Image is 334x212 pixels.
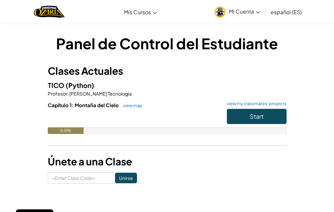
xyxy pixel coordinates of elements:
[267,3,305,21] a: español (ES)
[229,8,260,15] span: Mi Cuenta
[115,173,137,183] input: Unirse
[48,91,67,97] span: Profesor
[66,81,94,89] span: (Python)
[224,102,287,106] a: view my classmates' projects
[121,3,160,21] a: Mis Cursos
[48,172,115,184] input: <Enter Class Code>
[215,7,226,18] img: avatar
[48,81,66,89] span: TICO
[67,91,69,97] span: :
[34,5,65,19] img: Home
[211,1,263,22] a: Mi Cuenta
[48,64,287,78] h3: Clases Actuales
[69,91,132,97] span: [PERSON_NAME] Tecnología
[48,154,287,169] h3: Únete a una Clase
[48,127,84,134] div: 0.0%
[271,9,302,16] span: español (ES)
[250,112,264,120] span: Start
[227,109,287,124] button: Start
[34,5,65,19] a: Ozaria by CodeCombat logo
[48,33,287,54] h1: Panel de Control del Estudiante
[48,102,120,108] span: Capítulo 1: Montaña del Cielo
[120,103,142,108] a: view map
[124,9,151,16] span: Mis Cursos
